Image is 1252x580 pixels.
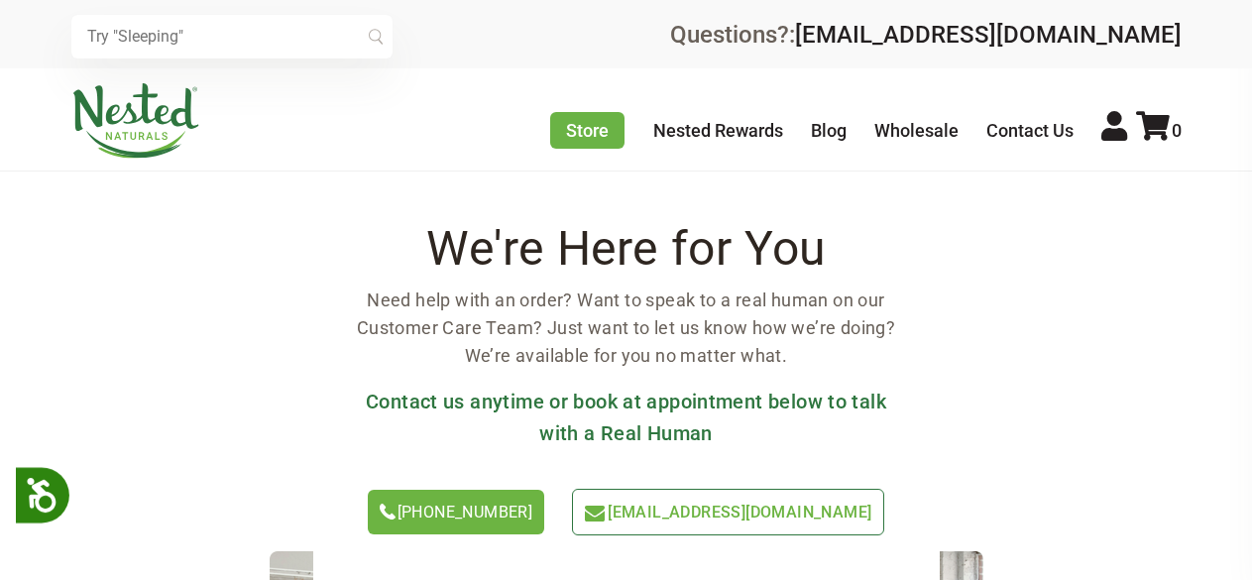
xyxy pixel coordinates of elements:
h2: We're Here for You [345,227,908,271]
img: Nested Naturals [71,83,200,159]
span: 0 [1172,120,1182,141]
a: Blog [811,120,847,141]
a: [EMAIL_ADDRESS][DOMAIN_NAME] [572,489,884,535]
a: [EMAIL_ADDRESS][DOMAIN_NAME] [795,21,1182,49]
input: Try "Sleeping" [71,15,393,58]
div: Questions?: [670,23,1182,47]
p: Need help with an order? Want to speak to a real human on our Customer Care Team? Just want to le... [345,287,908,370]
a: Nested Rewards [653,120,783,141]
img: icon-email-light-green.svg [585,506,605,522]
a: [PHONE_NUMBER] [368,490,545,534]
a: Wholesale [874,120,959,141]
h3: Contact us anytime or book at appointment below to talk with a Real Human [345,386,908,449]
a: Contact Us [986,120,1074,141]
img: icon-phone.svg [380,504,396,520]
span: [EMAIL_ADDRESS][DOMAIN_NAME] [608,503,871,522]
a: Store [550,112,625,149]
a: 0 [1136,120,1182,141]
